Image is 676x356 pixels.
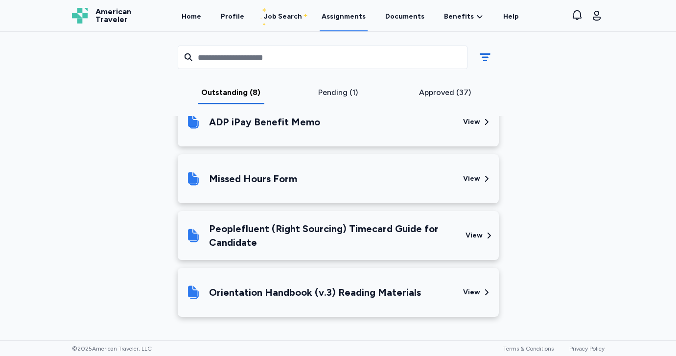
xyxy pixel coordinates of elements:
[209,222,458,249] div: Peoplefluent (Right Sourcing) Timecard Guide for Candidate
[463,287,480,297] div: View
[444,12,474,22] span: Benefits
[95,8,131,24] span: American Traveler
[320,1,368,31] a: Assignments
[72,8,88,24] img: Logo
[466,231,483,240] div: View
[72,345,152,353] span: © 2025 American Traveler, LLC
[396,87,495,98] div: Approved (37)
[209,285,421,299] div: Orientation Handbook (v.3) Reading Materials
[209,115,320,129] div: ADP iPay Benefit Memo
[569,345,605,352] a: Privacy Policy
[182,87,281,98] div: Outstanding (8)
[209,172,297,186] div: Missed Hours Form
[463,117,480,127] div: View
[444,12,484,22] a: Benefits
[503,345,554,352] a: Terms & Conditions
[264,12,302,22] div: Job Search
[288,87,388,98] div: Pending (1)
[463,174,480,184] div: View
